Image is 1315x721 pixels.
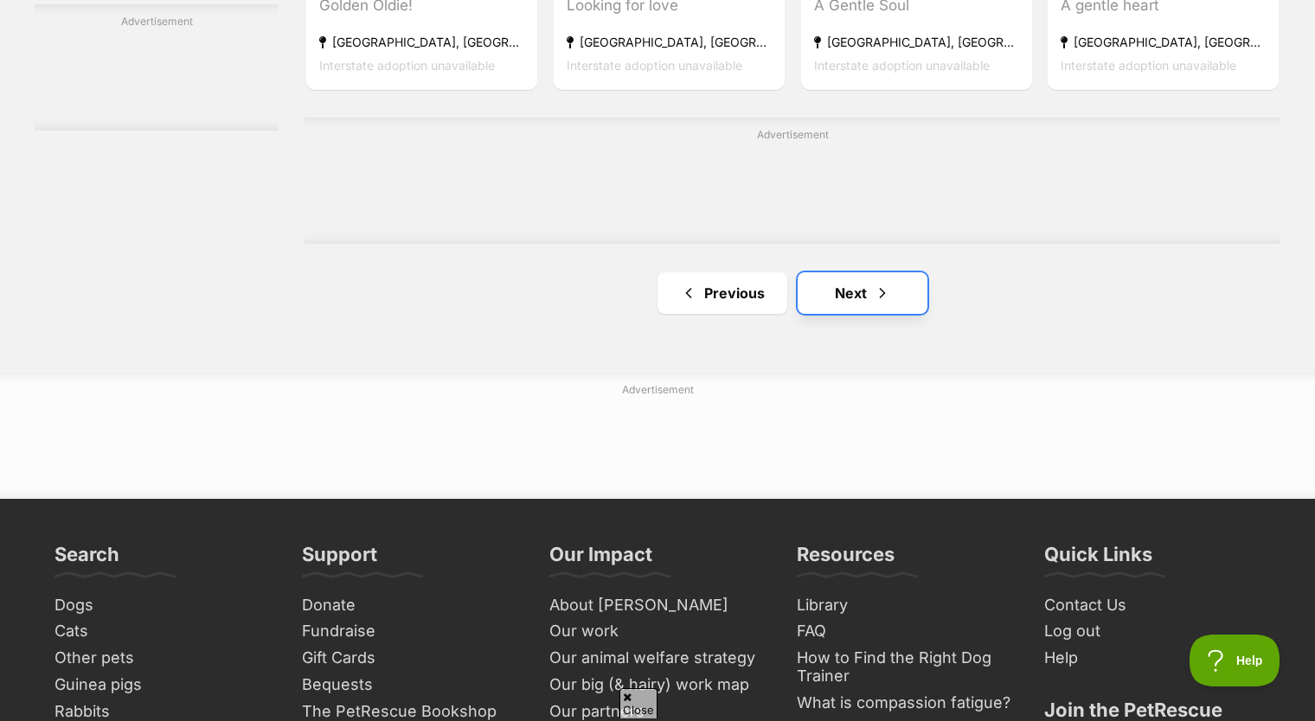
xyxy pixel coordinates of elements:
[48,592,278,619] a: Dogs
[790,645,1020,689] a: How to Find the Right Dog Trainer
[1037,645,1267,672] a: Help
[1037,618,1267,645] a: Log out
[319,58,495,73] span: Interstate adoption unavailable
[542,592,773,619] a: About [PERSON_NAME]
[567,58,742,73] span: Interstate adoption unavailable
[790,690,1020,717] a: What is compassion fatigue?
[48,672,278,699] a: Guinea pigs
[35,4,279,131] div: Advertisement
[295,672,525,699] a: Bequests
[305,272,1280,314] nav: Pagination
[797,542,895,577] h3: Resources
[48,618,278,645] a: Cats
[814,58,990,73] span: Interstate adoption unavailable
[798,272,927,314] a: Next page
[295,618,525,645] a: Fundraise
[542,618,773,645] a: Our work
[1037,592,1267,619] a: Contact Us
[814,30,1019,54] strong: [GEOGRAPHIC_DATA], [GEOGRAPHIC_DATA]
[567,30,772,54] strong: [GEOGRAPHIC_DATA], [GEOGRAPHIC_DATA]
[305,118,1280,244] div: Advertisement
[657,272,787,314] a: Previous page
[790,618,1020,645] a: FAQ
[295,645,525,672] a: Gift Cards
[302,542,377,577] h3: Support
[542,645,773,672] a: Our animal welfare strategy
[48,645,278,672] a: Other pets
[619,688,657,718] span: Close
[1044,542,1152,577] h3: Quick Links
[295,592,525,619] a: Donate
[319,30,524,54] strong: [GEOGRAPHIC_DATA], [GEOGRAPHIC_DATA]
[1061,30,1266,54] strong: [GEOGRAPHIC_DATA], [GEOGRAPHIC_DATA]
[1061,58,1236,73] span: Interstate adoption unavailable
[1190,635,1280,686] iframe: Help Scout Beacon - Open
[790,592,1020,619] a: Library
[542,672,773,699] a: Our big (& hairy) work map
[549,542,652,577] h3: Our Impact
[55,542,119,577] h3: Search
